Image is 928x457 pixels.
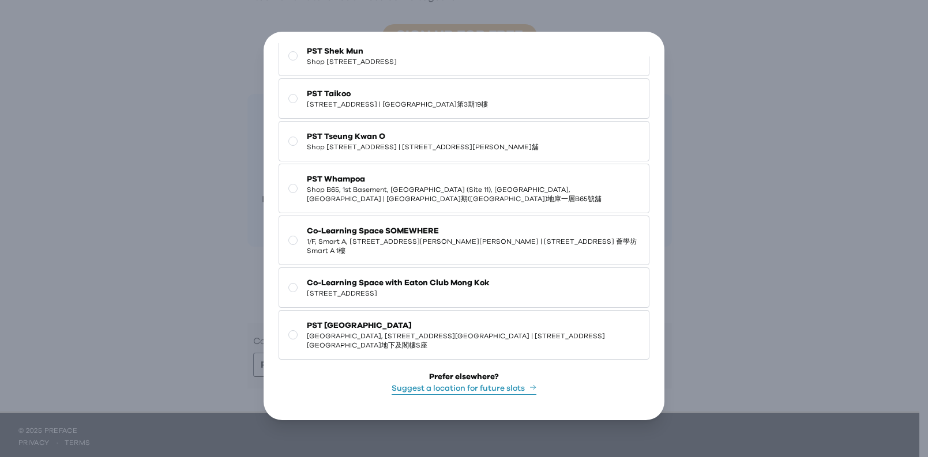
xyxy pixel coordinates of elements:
[307,173,640,185] span: PST Whampoa
[279,310,649,360] button: PST [GEOGRAPHIC_DATA][GEOGRAPHIC_DATA], [STREET_ADDRESS][GEOGRAPHIC_DATA] | [STREET_ADDRESS][GEOG...
[279,267,649,308] button: Co-Learning Space with Eaton Club Mong Kok[STREET_ADDRESS]
[307,100,488,109] span: [STREET_ADDRESS] | [GEOGRAPHIC_DATA]第3期19樓
[392,383,536,395] button: Suggest a location for future slots
[307,320,640,331] span: PST [GEOGRAPHIC_DATA]
[307,88,488,100] span: PST Taikoo
[279,36,649,76] button: PST Shek MunShop [STREET_ADDRESS]
[307,131,539,142] span: PST Tseung Kwan O
[307,57,397,66] span: Shop [STREET_ADDRESS]
[307,225,640,237] span: Co-Learning Space SOMEWHERE
[307,277,490,289] span: Co-Learning Space with Eaton Club Mong Kok
[307,185,640,203] span: Shop B65, 1st Basement, [GEOGRAPHIC_DATA] (Site 11), [GEOGRAPHIC_DATA], [GEOGRAPHIC_DATA] | [GEOG...
[279,164,649,213] button: PST WhampoaShop B65, 1st Basement, [GEOGRAPHIC_DATA] (Site 11), [GEOGRAPHIC_DATA], [GEOGRAPHIC_DA...
[279,121,649,161] button: PST Tseung Kwan OShop [STREET_ADDRESS] | [STREET_ADDRESS][PERSON_NAME]舖
[279,78,649,119] button: PST Taikoo[STREET_ADDRESS] | [GEOGRAPHIC_DATA]第3期19樓
[429,371,499,383] div: Prefer elsewhere?
[307,46,397,57] span: PST Shek Mun
[279,216,649,265] button: Co-Learning Space SOMEWHERE1/F, Smart A, [STREET_ADDRESS][PERSON_NAME][PERSON_NAME] | [STREET_ADD...
[307,142,539,152] span: Shop [STREET_ADDRESS] | [STREET_ADDRESS][PERSON_NAME]舖
[307,331,640,350] span: [GEOGRAPHIC_DATA], [STREET_ADDRESS][GEOGRAPHIC_DATA] | [STREET_ADDRESS][GEOGRAPHIC_DATA]地下及閣樓S座
[307,237,640,255] span: 1/F, Smart A, [STREET_ADDRESS][PERSON_NAME][PERSON_NAME] | [STREET_ADDRESS] 薈學坊 Smart A 1樓
[307,289,490,298] span: [STREET_ADDRESS]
